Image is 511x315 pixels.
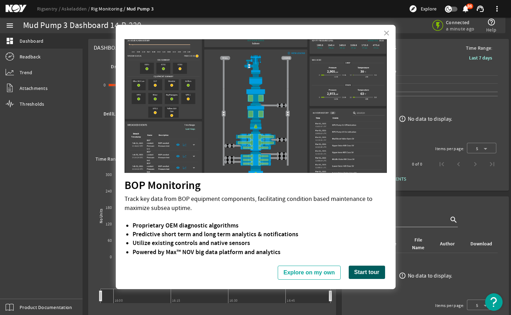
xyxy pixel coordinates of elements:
text: 180 [106,205,112,210]
span: Explore [421,5,437,12]
span: Connected [446,19,476,26]
mat-icon: support_agent [476,5,484,13]
p: Track key data from BOP equipment components, facilitating condition based maintenance to maximiz... [125,195,387,212]
button: Explore on my own [278,266,341,280]
span: Help [486,26,496,33]
mat-icon: help_outline [487,18,496,26]
mat-icon: error_outline [399,272,406,279]
div: 0 [104,82,106,89]
span: Time Range: [460,44,498,51]
span: Dashboard Gauges [94,44,148,51]
text: No Units [99,209,104,223]
strong: Powered by Max™ NOV big data platform and analytics [133,248,281,256]
text: 240 [106,189,112,194]
a: Askeladden [62,6,91,12]
a: Rig Monitoring [91,6,126,12]
text: 60 [108,238,112,243]
span: Thresholds [20,100,44,107]
mat-icon: menu [6,21,14,30]
div: Mud Pump 3 Dashboard 14-P-220 [23,22,141,29]
div: Time Range: Last 1 hour [95,155,329,162]
button: Start tour [349,266,385,279]
a: Mud Pump 3 [127,6,154,12]
strong: BOP Monitoring [125,178,201,192]
i: search [449,216,458,224]
span: Product Documentation [20,304,72,311]
span: Trend [20,69,32,76]
b: DrillLink PLC Heartbeat [111,63,162,70]
span: a minute ago [446,26,476,32]
div: Author [440,240,455,248]
div: Items per page: [435,145,464,152]
input: Search [353,214,448,222]
div: No data to display. [408,115,453,122]
div: No data to display. [408,272,453,279]
div: Download [470,240,492,248]
text: 300 [106,172,112,177]
text: 120 [106,222,112,227]
b: DrillLink Active (one of the channels are active) [104,111,207,117]
b: Last 7 days [469,55,492,61]
span: Readback [20,53,41,60]
mat-icon: dashboard [6,37,14,45]
div: Items per page: [435,302,464,309]
button: Open Resource Center [485,293,503,311]
mat-icon: error_outline [399,115,406,122]
a: Rigsentry [37,6,62,12]
mat-icon: notifications [461,5,470,13]
span: Attachments [20,85,48,92]
div: File Name [412,236,424,252]
div: 0 of 0 [412,161,422,168]
button: Close [383,27,390,38]
span: Dashboard [20,37,43,44]
text: 0 [110,254,112,260]
strong: Proprietary OEM diagnostic algorithms [133,221,239,230]
strong: Utilize existing controls and native sensors [133,239,250,247]
mat-icon: explore [409,5,417,13]
svg: Chart title [94,164,374,273]
strong: Predictive short term and long term analytics & notifications [133,230,298,238]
